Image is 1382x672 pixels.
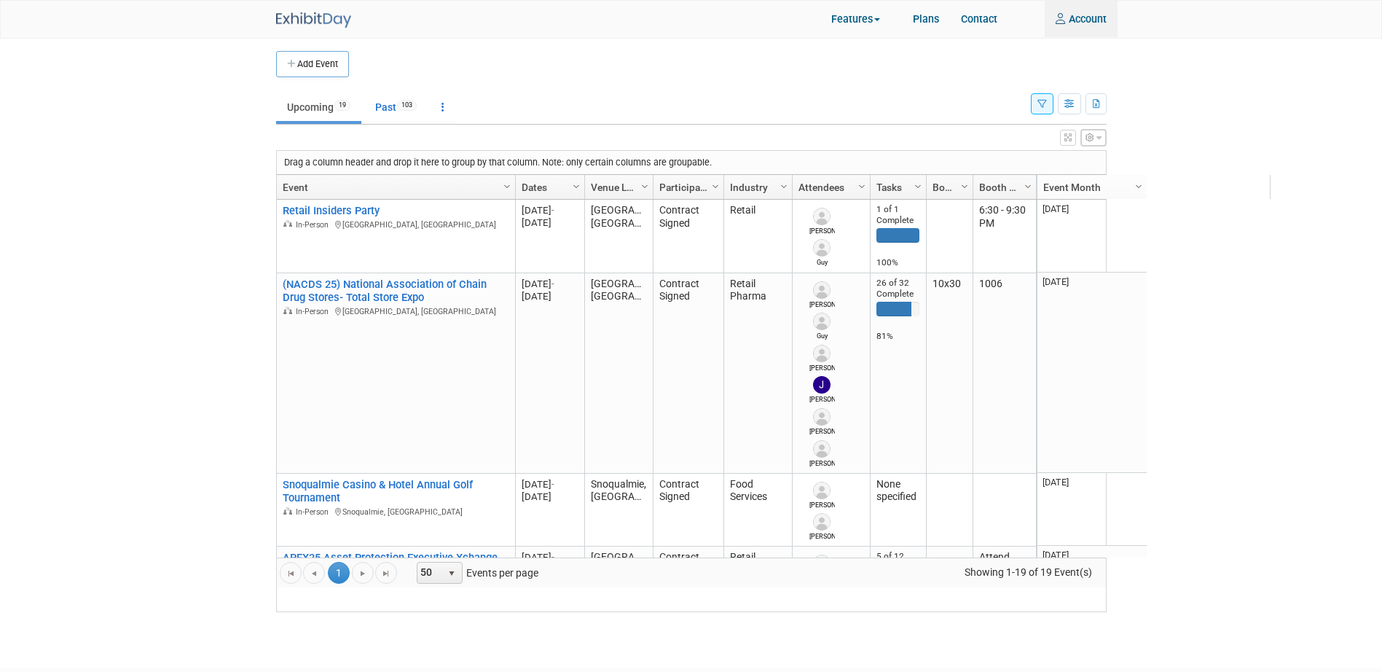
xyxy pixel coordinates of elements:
span: - [551,205,554,216]
td: Retail [723,547,792,652]
span: In-Person [296,307,333,316]
span: In-Person [296,220,333,230]
div: [DATE] [522,290,578,302]
td: Contract Signed [653,547,723,652]
td: [GEOGRAPHIC_DATA], [GEOGRAPHIC_DATA] [584,273,653,474]
a: Dates [522,175,575,200]
a: Event Month [1043,175,1137,200]
img: In-Person Event [283,307,292,314]
span: Go to the first page [285,568,297,579]
td: Retail [723,200,792,273]
a: Retail Insiders Party [283,204,380,217]
td: [DATE] [1037,546,1147,651]
td: Food Services [723,474,792,547]
img: Guy Yehiav [813,313,831,330]
a: Column Settings [637,175,653,197]
div: [GEOGRAPHIC_DATA], [GEOGRAPHIC_DATA] [283,218,509,230]
img: Alex Yang [813,440,831,458]
span: Column Settings [639,181,651,192]
div: Guy Yehiav [809,330,835,341]
a: Column Settings [1131,175,1147,197]
a: Column Settings [776,175,792,197]
a: Column Settings [707,175,723,197]
span: Column Settings [1133,181,1145,192]
span: Showing 1-19 of 19 Event(s) [951,562,1105,582]
div: Michele Kimmet [809,426,835,437]
td: Contract Signed [653,200,723,273]
div: [GEOGRAPHIC_DATA], [GEOGRAPHIC_DATA] [283,305,509,317]
a: Tasks [876,175,916,200]
a: Past103 [364,93,428,121]
div: Driscoll Jason [809,362,835,373]
span: Go to the next page [357,568,369,579]
div: 81% [876,331,919,342]
a: Venue Location [591,175,643,200]
a: Go to the next page [352,562,374,584]
td: Contract Signed [653,273,723,474]
span: In-Person [296,507,333,517]
div: [DATE] [522,478,578,491]
img: In-Person Event [283,220,292,227]
img: ExhibitDay [276,12,351,28]
img: Michele Kimmet [813,408,831,426]
span: - [551,479,554,490]
div: Alex Yang [809,458,835,469]
span: 19 [334,100,350,111]
a: Column Settings [910,175,926,197]
button: Add Event [276,51,349,77]
a: Event [283,175,506,200]
td: [DATE] [1037,273,1147,473]
img: Marc McMahon [813,513,831,531]
a: Go to the last page [375,562,397,584]
td: [DATE] [1037,473,1147,546]
span: Column Settings [856,181,868,192]
div: 5 of 12 Complete [876,551,919,573]
div: Snoqualmie, [GEOGRAPHIC_DATA] [283,505,509,517]
a: Column Settings [957,175,973,197]
img: In-Person Event [283,507,292,515]
div: Guy Yehiav [809,257,835,267]
span: Column Settings [570,181,582,192]
div: 26 of 32 Complete [876,278,919,300]
div: [DATE] [522,551,578,563]
a: Industry [730,175,782,200]
span: Events per page [398,562,553,584]
div: [DATE] [522,204,578,216]
span: Column Settings [778,181,790,192]
span: Column Settings [710,181,721,192]
td: 1006 [973,273,1036,474]
a: Column Settings [568,175,584,197]
a: Snoqualmie Casino & Hotel Annual Golf Tournament [283,478,473,505]
div: Sara Kaster [809,499,835,510]
td: Attend Only [973,547,1036,652]
span: Column Settings [1022,181,1034,192]
a: Features [820,2,902,38]
a: Account [1045,1,1118,37]
span: Column Settings [912,181,924,192]
div: [DATE] [522,278,578,290]
a: Booth Number [979,175,1026,200]
div: [DATE] [522,216,578,229]
a: Booth Size [933,175,963,200]
a: Go to the first page [280,562,302,584]
a: Participation [659,175,714,200]
span: select [446,568,458,579]
img: Fran Tasker [813,208,831,225]
span: - [551,552,554,563]
a: Go to the previous page [303,562,325,584]
img: Guy Yehiav [813,239,831,257]
div: 1 of 1 Complete [876,204,919,226]
div: Drag a column header and drop it here to group by that column. Note: only certain columns are gro... [277,151,1106,174]
div: Jeff Eltringham [809,394,835,405]
span: 50 [417,563,442,583]
td: [GEOGRAPHIC_DATA], [GEOGRAPHIC_DATA] [584,200,653,273]
span: 1 [328,562,350,584]
img: Fran Tasker [813,555,831,572]
a: Plans [902,1,950,37]
span: - [551,278,554,289]
a: Contact [950,1,1008,37]
span: Go to the last page [380,568,392,579]
td: [GEOGRAPHIC_DATA], [GEOGRAPHIC_DATA] [584,547,653,652]
div: 100% [876,257,919,268]
span: Column Settings [501,181,513,192]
